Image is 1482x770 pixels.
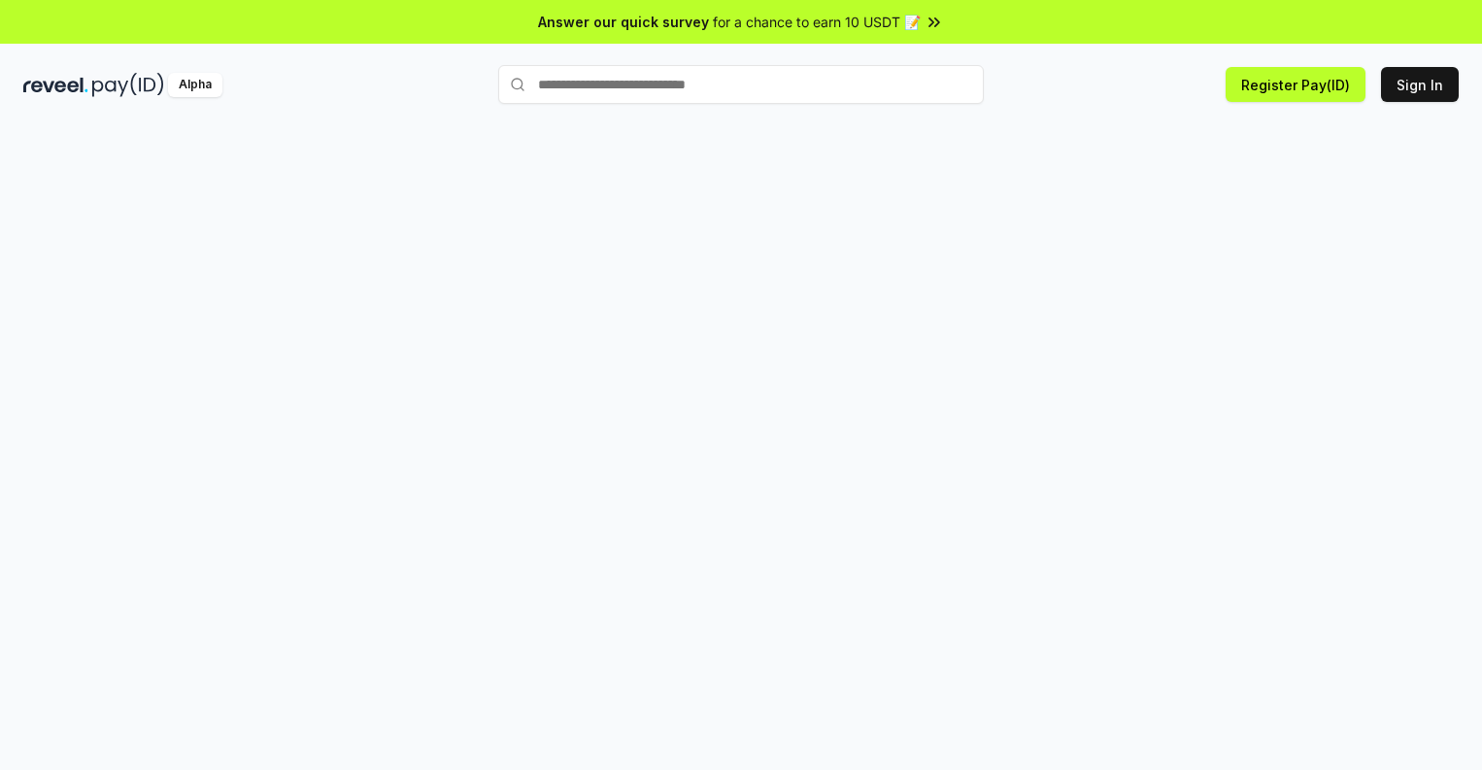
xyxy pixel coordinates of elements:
[92,73,164,97] img: pay_id
[168,73,222,97] div: Alpha
[1226,67,1365,102] button: Register Pay(ID)
[1381,67,1459,102] button: Sign In
[23,73,88,97] img: reveel_dark
[713,12,921,32] span: for a chance to earn 10 USDT 📝
[538,12,709,32] span: Answer our quick survey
